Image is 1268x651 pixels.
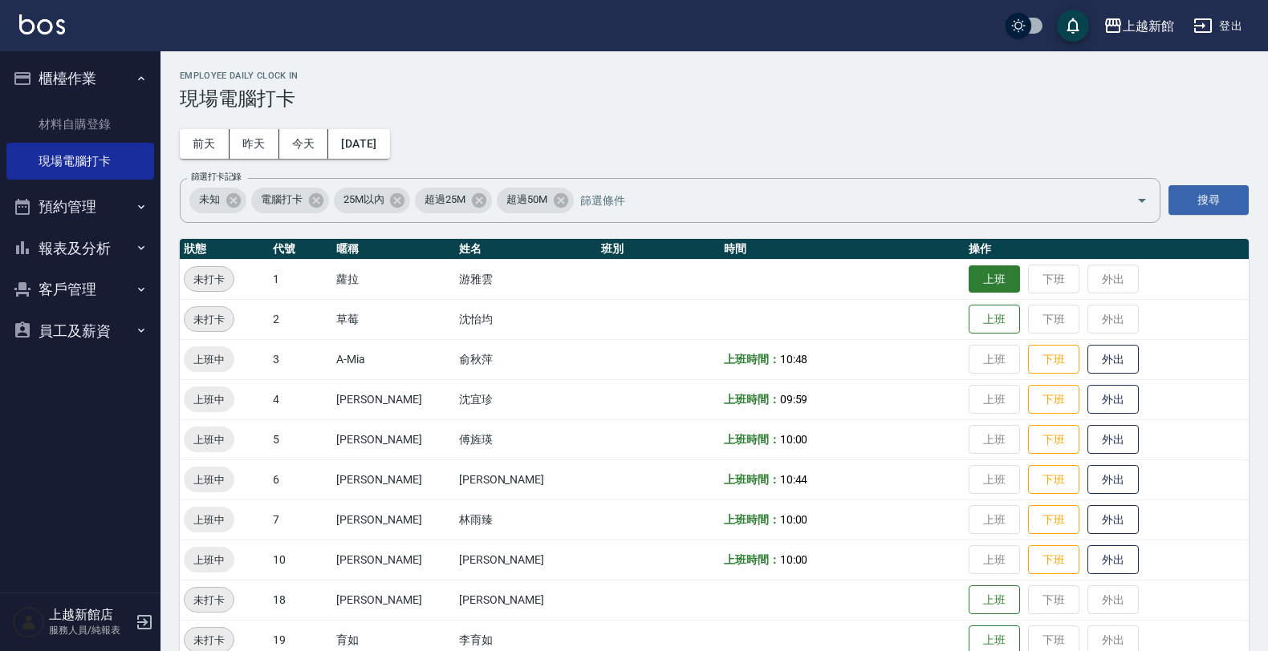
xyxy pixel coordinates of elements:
span: 超過50M [497,192,557,208]
input: 篩選條件 [576,186,1108,214]
button: 報表及分析 [6,228,154,269]
span: 上班中 [184,351,234,368]
td: [PERSON_NAME] [332,419,455,459]
button: 上班 [969,265,1020,293]
button: 上班 [969,585,1020,615]
td: 4 [269,379,332,419]
h3: 現場電腦打卡 [180,87,1249,110]
button: 外出 [1087,465,1139,495]
b: 上班時間： [724,513,780,526]
td: 2 [269,299,332,339]
div: 超過25M [415,188,492,213]
td: [PERSON_NAME] [455,459,598,499]
span: 未打卡 [185,592,234,609]
th: 代號 [269,239,332,260]
b: 上班時間： [724,393,780,406]
button: 外出 [1087,425,1139,455]
td: 6 [269,459,332,499]
button: 搜尋 [1168,185,1249,215]
span: 上班中 [184,511,234,528]
button: 下班 [1028,545,1079,575]
button: 外出 [1087,385,1139,414]
button: 客戶管理 [6,269,154,310]
td: 沈怡均 [455,299,598,339]
button: 今天 [279,129,329,159]
td: 林雨臻 [455,499,598,540]
span: 10:00 [780,433,808,446]
h2: Employee Daily Clock In [180,71,1249,81]
span: 上班中 [184,391,234,408]
button: save [1057,10,1089,42]
td: 3 [269,339,332,379]
img: Logo [19,14,65,34]
button: 櫃檯作業 [6,58,154,99]
button: 下班 [1028,345,1079,374]
h5: 上越新館店 [49,607,131,623]
label: 篩選打卡記錄 [191,171,242,183]
span: 10:00 [780,513,808,526]
th: 姓名 [455,239,598,260]
span: 10:48 [780,353,808,366]
td: 草莓 [332,299,455,339]
button: 外出 [1087,545,1139,575]
button: 登出 [1187,11,1249,41]
td: 10 [269,540,332,580]
button: 上越新館 [1097,10,1181,42]
button: 下班 [1028,505,1079,535]
td: [PERSON_NAME] [332,499,455,540]
td: 沈宜珍 [455,379,598,419]
th: 狀態 [180,239,269,260]
td: 蘿拉 [332,259,455,299]
span: 未打卡 [185,271,234,288]
span: 10:44 [780,473,808,486]
td: 俞秋萍 [455,339,598,379]
td: [PERSON_NAME] [332,540,455,580]
td: [PERSON_NAME] [332,580,455,620]
button: 下班 [1028,385,1079,414]
button: 上班 [969,305,1020,334]
button: 員工及薪資 [6,310,154,352]
b: 上班時間： [724,353,780,366]
div: 25M以內 [334,188,411,213]
th: 操作 [965,239,1249,260]
td: 游雅雲 [455,259,598,299]
span: 超過25M [415,192,475,208]
span: 25M以內 [334,192,394,208]
span: 上班中 [184,431,234,448]
div: 超過50M [497,188,574,213]
button: Open [1129,188,1155,213]
span: 上班中 [184,471,234,488]
span: 電腦打卡 [251,192,312,208]
td: [PERSON_NAME] [332,379,455,419]
div: 電腦打卡 [251,188,329,213]
div: 未知 [189,188,246,213]
td: [PERSON_NAME] [455,540,598,580]
td: 7 [269,499,332,540]
td: 1 [269,259,332,299]
a: 材料自購登錄 [6,106,154,143]
td: 傅旌瑛 [455,419,598,459]
th: 暱稱 [332,239,455,260]
button: 預約管理 [6,186,154,228]
span: 10:00 [780,553,808,566]
a: 現場電腦打卡 [6,143,154,180]
button: 昨天 [230,129,279,159]
td: 18 [269,580,332,620]
td: A-Mia [332,339,455,379]
b: 上班時間： [724,553,780,566]
span: 未打卡 [185,311,234,328]
button: [DATE] [328,129,389,159]
button: 外出 [1087,345,1139,374]
b: 上班時間： [724,433,780,446]
img: Person [13,606,45,638]
td: [PERSON_NAME] [455,580,598,620]
th: 班別 [597,239,720,260]
button: 下班 [1028,425,1079,455]
span: 09:59 [780,393,808,406]
td: [PERSON_NAME] [332,459,455,499]
span: 未知 [189,192,230,208]
b: 上班時間： [724,473,780,486]
th: 時間 [720,239,965,260]
td: 5 [269,419,332,459]
span: 上班中 [184,552,234,568]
